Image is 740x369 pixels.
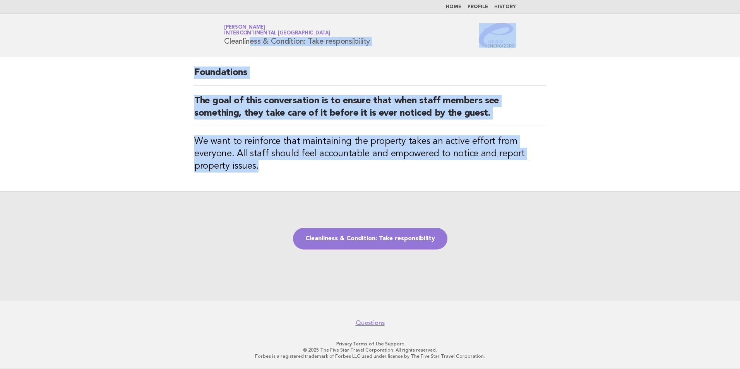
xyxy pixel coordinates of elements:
a: Profile [468,5,488,9]
a: Support [385,341,404,347]
h2: The goal of this conversation is to ensure that when staff members see something, they take care ... [194,95,546,126]
h3: We want to reinforce that maintaining the property takes an active effort from everyone. All staf... [194,135,546,173]
h1: Cleanliness & Condition: Take responsibility [224,25,370,45]
p: © 2025 The Five Star Travel Corporation. All rights reserved. [133,347,607,353]
img: Service Energizers [479,23,516,48]
a: Home [446,5,461,9]
h2: Foundations [194,67,546,85]
p: · · [133,341,607,347]
a: Cleanliness & Condition: Take responsibility [293,228,447,249]
a: History [494,5,516,9]
a: Terms of Use [353,341,384,347]
span: InterContinental [GEOGRAPHIC_DATA] [224,31,330,36]
a: [PERSON_NAME]InterContinental [GEOGRAPHIC_DATA] [224,25,330,36]
a: Questions [356,319,385,327]
a: Privacy [336,341,352,347]
p: Forbes is a registered trademark of Forbes LLC used under license by The Five Star Travel Corpora... [133,353,607,359]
